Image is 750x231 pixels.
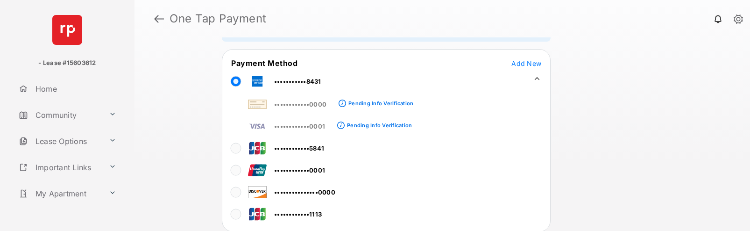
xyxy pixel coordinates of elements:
span: ••••••••••••0001 [274,123,325,130]
a: My Apartment [15,182,105,205]
span: Add New [511,59,541,67]
a: Pending Info Verification [345,115,412,130]
span: Payment Method [231,58,297,68]
span: •••••••••••••••0000 [274,188,335,196]
span: ••••••••••••1113 [274,210,322,218]
span: •••••••••••8431 [274,78,321,85]
img: svg+xml;base64,PHN2ZyB4bWxucz0iaHR0cDovL3d3dy53My5vcmcvMjAwMC9zdmciIHdpZHRoPSI2NCIgaGVpZ2h0PSI2NC... [52,15,82,45]
button: Add New [511,58,541,68]
a: Home [15,78,134,100]
span: ••••••••••••5841 [274,144,324,152]
div: Pending Info Verification [348,100,413,107]
span: ••••••••••••0000 [274,101,326,108]
p: - Lease #15603612 [38,58,96,68]
a: Community [15,104,105,126]
a: Important Links [15,156,105,179]
a: Pending Info Verification [346,93,413,108]
span: ••••••••••••0001 [274,166,325,174]
a: Lease Options [15,130,105,152]
div: Pending Info Verification [347,122,412,129]
strong: One Tap Payment [170,13,267,24]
